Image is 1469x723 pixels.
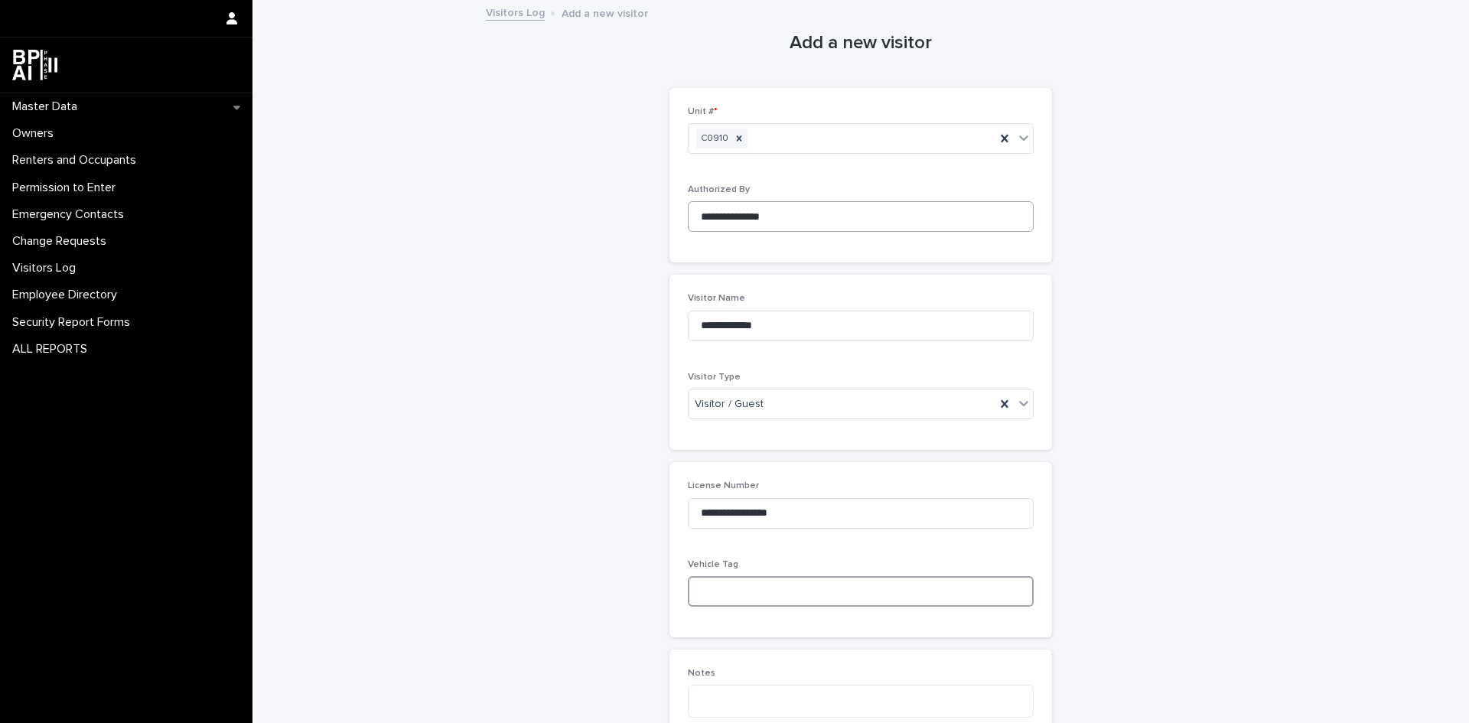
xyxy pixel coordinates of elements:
span: Visitor Type [688,373,741,382]
p: Owners [6,126,66,141]
span: License Number [688,481,759,490]
a: Visitors Log [486,3,545,21]
img: dwgmcNfxSF6WIOOXiGgu [12,50,57,80]
p: Add a new visitor [562,4,648,21]
span: Unit # [688,107,718,116]
span: Visitor Name [688,294,745,303]
p: Employee Directory [6,288,129,302]
p: Visitors Log [6,261,88,275]
div: C0910 [696,129,731,149]
span: Vehicle Tag [688,560,738,569]
h1: Add a new visitor [669,32,1052,54]
p: Security Report Forms [6,315,142,330]
span: Visitor / Guest [695,396,764,412]
p: Emergency Contacts [6,207,136,222]
span: Authorized By [688,185,750,194]
p: Renters and Occupants [6,153,148,168]
p: Change Requests [6,234,119,249]
p: Permission to Enter [6,181,128,195]
span: Notes [688,669,715,678]
p: Master Data [6,99,90,114]
p: ALL REPORTS [6,342,99,357]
